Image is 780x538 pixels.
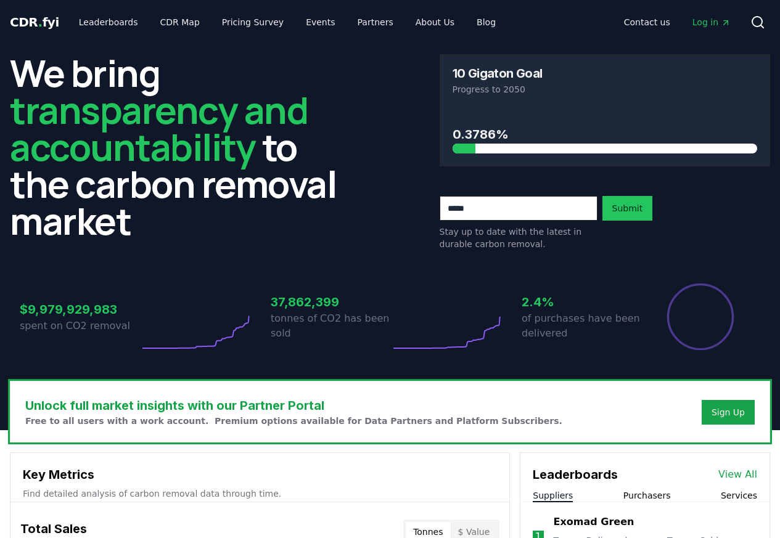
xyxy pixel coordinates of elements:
[453,67,543,79] h3: 10 Gigaton Goal
[614,11,741,33] nav: Main
[25,415,562,427] p: Free to all users with a work account. Premium options available for Data Partners and Platform S...
[20,319,139,333] p: spent on CO2 removal
[554,515,634,529] a: Exomad Green
[10,84,308,172] span: transparency and accountability
[10,14,59,31] a: CDR.fyi
[522,293,641,311] h3: 2.4%
[296,11,345,33] a: Events
[602,196,653,221] button: Submit
[20,300,139,319] h3: $9,979,929,983
[721,489,757,502] button: Services
[69,11,148,33] a: Leaderboards
[23,465,497,484] h3: Key Metrics
[348,11,403,33] a: Partners
[453,83,758,96] p: Progress to 2050
[683,11,741,33] a: Log in
[69,11,506,33] nav: Main
[467,11,506,33] a: Blog
[212,11,294,33] a: Pricing Survey
[712,406,745,418] a: Sign Up
[692,16,731,28] span: Log in
[666,282,735,351] div: Percentage of sales delivered
[271,311,390,341] p: tonnes of CO2 has been sold
[702,400,755,425] button: Sign Up
[271,293,390,311] h3: 37,862,399
[10,15,59,30] span: CDR fyi
[38,15,43,30] span: .
[533,489,573,502] button: Suppliers
[25,396,562,415] h3: Unlock full market insights with our Partner Portal
[453,125,758,144] h3: 0.3786%
[150,11,210,33] a: CDR Map
[614,11,680,33] a: Contact us
[406,11,464,33] a: About Us
[23,487,497,500] p: Find detailed analysis of carbon removal data through time.
[10,54,341,239] h2: We bring to the carbon removal market
[623,489,671,502] button: Purchasers
[718,467,757,482] a: View All
[533,465,618,484] h3: Leaderboards
[522,311,641,341] p: of purchases have been delivered
[440,226,597,250] p: Stay up to date with the latest in durable carbon removal.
